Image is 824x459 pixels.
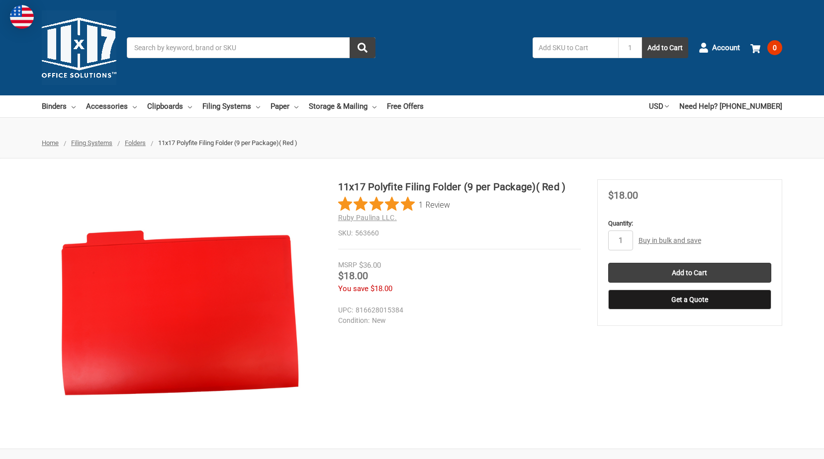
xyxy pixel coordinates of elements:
[338,260,357,270] div: MSRP
[57,179,306,428] img: 11x17 Polyfite Filing Folder (9 per Package)( Red )
[679,95,782,117] a: Need Help? [PHONE_NUMBER]
[639,236,701,244] a: Buy in bulk and save
[42,95,76,117] a: Binders
[750,35,782,61] a: 0
[608,219,771,229] label: Quantity:
[699,35,740,61] a: Account
[338,305,353,315] dt: UPC:
[338,228,353,238] dt: SKU:
[359,261,381,270] span: $36.00
[147,95,192,117] a: Clipboards
[125,139,146,147] a: Folders
[338,197,450,212] button: Rated 5 out of 5 stars from 1 reviews. Jump to reviews.
[338,228,581,238] dd: 563660
[608,189,638,201] span: $18.00
[419,197,450,212] span: 1 Review
[309,95,376,117] a: Storage & Mailing
[86,95,137,117] a: Accessories
[42,139,59,147] a: Home
[533,37,618,58] input: Add SKU to Cart
[387,95,424,117] a: Free Offers
[767,40,782,55] span: 0
[338,305,576,315] dd: 816628015384
[338,214,397,222] a: Ruby Paulina LLC.
[10,5,34,29] img: duty and tax information for United States
[338,179,581,194] h1: 11x17 Polyfite Filing Folder (9 per Package)( Red )
[370,284,392,293] span: $18.00
[202,95,260,117] a: Filing Systems
[71,139,112,147] a: Filing Systems
[42,10,116,85] img: 11x17.com
[127,37,375,58] input: Search by keyword, brand or SKU
[338,284,368,293] span: You save
[158,139,297,147] span: 11x17 Polyfite Filing Folder (9 per Package)( Red )
[649,95,669,117] a: USD
[712,42,740,54] span: Account
[608,290,771,309] button: Get a Quote
[642,37,688,58] button: Add to Cart
[271,95,298,117] a: Paper
[338,270,368,282] span: $18.00
[338,315,369,326] dt: Condition:
[608,263,771,283] input: Add to Cart
[338,315,576,326] dd: New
